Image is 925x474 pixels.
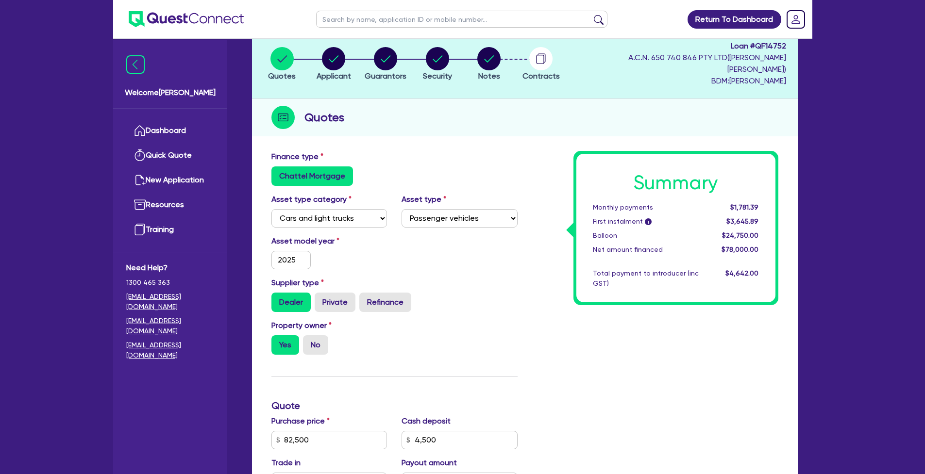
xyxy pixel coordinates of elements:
span: $3,645.89 [726,217,758,225]
span: Quotes [268,71,296,81]
label: Trade in [271,457,301,469]
img: training [134,224,146,235]
span: 1300 465 363 [126,278,214,288]
img: quest-connect-logo-blue [129,11,244,27]
span: $78,000.00 [722,245,758,253]
a: [EMAIL_ADDRESS][DOMAIN_NAME] [126,292,214,312]
span: Guarantors [365,71,406,81]
label: Finance type [271,151,323,163]
a: [EMAIL_ADDRESS][DOMAIN_NAME] [126,316,214,336]
span: Welcome [PERSON_NAME] [125,87,216,98]
label: Private [315,293,355,312]
button: Quotes [268,47,296,82]
img: new-application [134,174,146,186]
label: Asset type [402,194,446,205]
button: Guarantors [364,47,407,82]
button: Notes [477,47,501,82]
div: Net amount financed [586,245,706,255]
h1: Summary [593,171,759,195]
a: Return To Dashboard [688,10,781,29]
div: Balloon [586,230,706,241]
div: Total payment to introducer (inc GST) [586,268,706,289]
span: $1,781.39 [730,203,758,211]
button: Applicant [316,47,352,82]
a: Dropdown toggle [783,7,808,32]
span: Contracts [522,71,560,81]
span: $4,642.00 [725,269,758,277]
button: Security [422,47,453,82]
span: i [645,218,652,225]
div: Monthly payments [586,202,706,212]
a: Quick Quote [126,143,214,168]
span: $24,750.00 [722,231,758,239]
img: quick-quote [134,149,146,161]
span: Need Help? [126,262,214,274]
a: Dashboard [126,118,214,143]
a: [EMAIL_ADDRESS][DOMAIN_NAME] [126,340,214,360]
a: Training [126,217,214,242]
label: Purchase price [271,415,330,427]
label: Payout amount [402,457,457,469]
h2: Quotes [304,109,344,126]
input: Search by name, application ID or mobile number... [316,11,607,28]
label: No [303,335,328,355]
span: Applicant [317,71,351,81]
label: Refinance [359,293,411,312]
div: First instalment [586,216,706,227]
h3: Quote [271,400,518,411]
span: Security [423,71,452,81]
label: Asset type category [271,194,352,205]
label: Dealer [271,293,311,312]
img: resources [134,199,146,211]
span: A.C.N. 650 740 846 PTY LTD ( [PERSON_NAME] [PERSON_NAME] ) [628,53,786,74]
img: icon-menu-close [126,55,145,74]
a: Resources [126,193,214,217]
img: step-icon [271,106,295,129]
button: Contracts [522,47,560,82]
a: New Application [126,168,214,193]
label: Property owner [271,320,332,331]
label: Cash deposit [402,415,451,427]
label: Yes [271,335,299,355]
label: Supplier type [271,277,324,289]
span: Loan # QF14752 [569,40,786,52]
span: BDM: [PERSON_NAME] [569,75,786,87]
span: Notes [478,71,500,81]
label: Asset model year [264,235,395,247]
label: Chattel Mortgage [271,166,353,186]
